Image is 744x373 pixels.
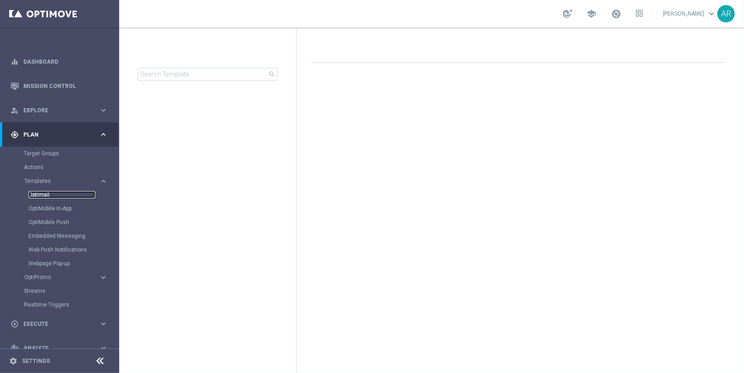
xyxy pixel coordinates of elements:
span: Execute [23,321,99,327]
button: gps_fixed Plan keyboard_arrow_right [10,131,108,138]
i: settings [9,357,17,365]
a: Target Groups [24,150,95,157]
span: OptiPromo [24,274,90,280]
div: Optimail [28,188,118,202]
span: Analyze [23,346,99,351]
button: Templates keyboard_arrow_right [24,177,108,185]
div: Embedded Messaging [28,229,118,243]
div: Streams [24,284,118,298]
a: OptiMobile In-App [28,205,95,212]
a: Settings [22,358,50,364]
button: play_circle_outline Execute keyboard_arrow_right [10,320,108,328]
i: keyboard_arrow_right [99,130,108,139]
span: school [586,9,596,19]
div: Web Push Notifications [28,243,118,257]
input: Search Template [138,68,278,81]
a: [PERSON_NAME]keyboard_arrow_down [662,7,717,21]
button: Mission Control [10,82,108,90]
i: gps_fixed [11,131,19,139]
i: keyboard_arrow_right [99,273,108,282]
a: Dashboard [23,49,108,74]
div: OptiPromo [24,274,99,280]
button: person_search Explore keyboard_arrow_right [10,107,108,114]
div: Plan [11,131,99,139]
button: track_changes Analyze keyboard_arrow_right [10,345,108,352]
a: Streams [24,287,95,295]
span: search [268,71,276,78]
div: OptiMobile Push [28,215,118,229]
a: Web Push Notifications [28,246,95,253]
a: Embedded Messaging [28,232,95,240]
i: equalizer [11,58,19,66]
div: Actions [24,160,118,174]
div: Explore [11,106,99,115]
div: OptiMobile In-App [28,202,118,215]
div: Templates [24,178,99,184]
div: Analyze [11,344,99,352]
div: Mission Control [11,74,108,98]
a: Optimail [28,191,95,198]
div: Dashboard [11,49,108,74]
a: OptiMobile Push [28,219,95,226]
span: Plan [23,132,99,137]
i: keyboard_arrow_right [99,319,108,328]
i: person_search [11,106,19,115]
i: play_circle_outline [11,320,19,328]
div: Templates [24,174,118,270]
div: Webpage Pop-up [28,257,118,270]
i: keyboard_arrow_right [99,106,108,115]
a: Webpage Pop-up [28,260,95,267]
div: Target Groups [24,147,118,160]
span: keyboard_arrow_down [706,9,716,19]
div: OptiPromo [24,270,118,284]
button: OptiPromo keyboard_arrow_right [24,274,108,281]
span: Explore [23,108,99,113]
span: Templates [24,178,90,184]
div: Execute [11,320,99,328]
i: keyboard_arrow_right [99,344,108,352]
button: equalizer Dashboard [10,58,108,66]
i: keyboard_arrow_right [99,177,108,186]
div: Realtime Triggers [24,298,118,312]
a: Actions [24,164,95,171]
div: AR [717,5,735,22]
a: Mission Control [23,74,108,98]
i: track_changes [11,344,19,352]
a: Realtime Triggers [24,301,95,308]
